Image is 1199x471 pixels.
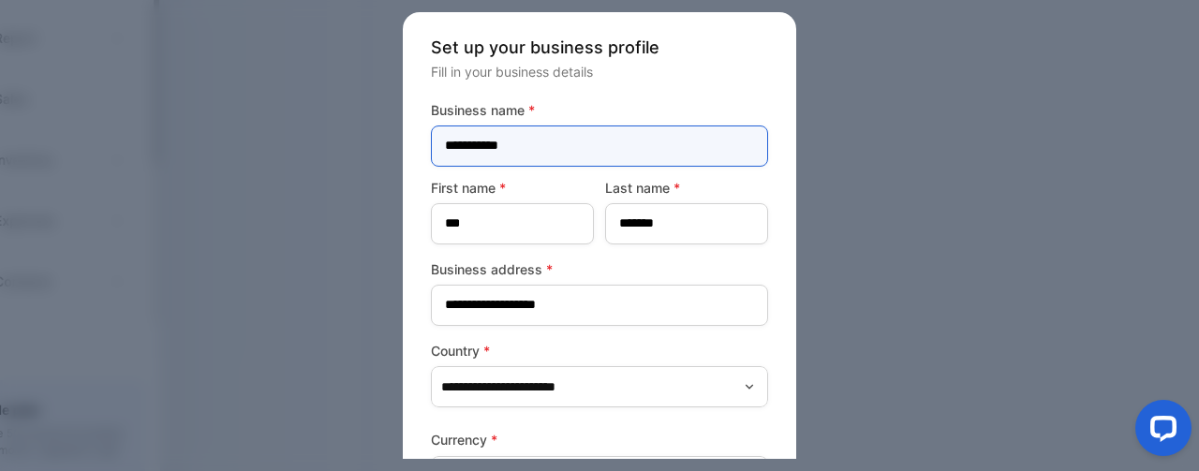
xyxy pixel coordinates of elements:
label: Business address [431,259,768,279]
iframe: LiveChat chat widget [1120,392,1199,471]
label: Business name [431,100,768,120]
label: Currency [431,430,768,449]
label: First name [431,178,594,198]
label: Country [431,341,768,361]
p: Set up your business profile [431,35,768,60]
p: Fill in your business details [431,62,768,81]
label: Last name [605,178,768,198]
